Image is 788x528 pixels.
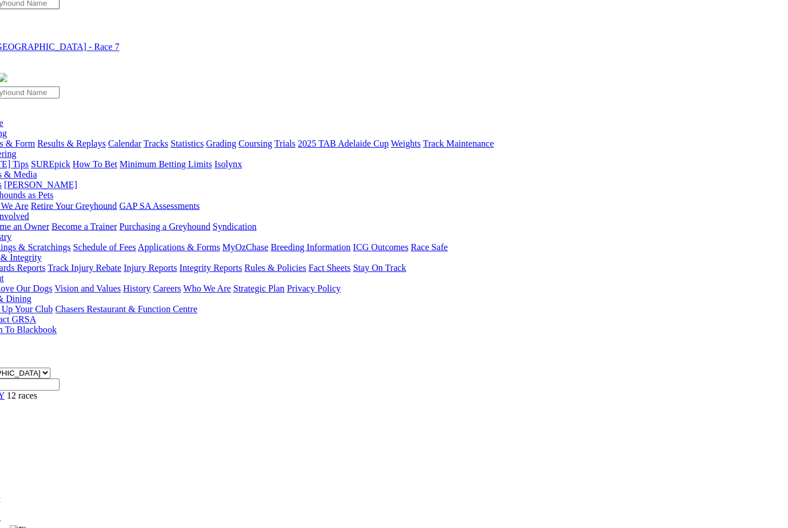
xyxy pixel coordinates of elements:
[214,159,241,168] a: Isolynx
[73,241,135,251] a: Schedule of Fees
[409,241,446,251] a: Race Safe
[222,241,267,251] a: MyOzChase
[119,220,210,230] a: Purchasing a Greyhound
[297,138,387,148] a: 2025 TAB Adelaide Cup
[4,179,77,189] a: [PERSON_NAME]
[206,138,235,148] a: Grading
[123,282,150,292] a: History
[73,159,117,168] a: How To Bet
[170,138,203,148] a: Statistics
[243,262,305,271] a: Rules & Policies
[273,138,294,148] a: Trials
[108,138,141,148] a: Calendar
[37,138,105,148] a: Results & Replays
[233,282,283,292] a: Strategic Plan
[179,262,241,271] a: Integrity Reports
[119,200,199,210] a: GAP SA Assessments
[212,220,255,230] a: Syndication
[152,282,180,292] a: Careers
[389,138,419,148] a: Weights
[421,138,492,148] a: Track Maintenance
[52,220,117,230] a: Become a Trainer
[7,389,37,399] span: 12 races
[137,241,219,251] a: Applications & Forms
[270,241,349,251] a: Breeding Information
[352,241,407,251] a: ICG Outcomes
[183,282,230,292] a: Who We Are
[123,262,176,271] a: Injury Reports
[143,138,168,148] a: Tracks
[119,159,211,168] a: Minimum Betting Limits
[31,200,117,210] a: Retire Your Greyhound
[48,262,121,271] a: Track Injury Rebate
[54,282,120,292] a: Vision and Values
[286,282,340,292] a: Privacy Policy
[238,138,271,148] a: Coursing
[308,262,349,271] a: Fact Sheets
[31,159,70,168] a: SUREpick
[352,262,404,271] a: Stay On Track
[55,303,196,313] a: Chasers Restaurant & Function Centre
